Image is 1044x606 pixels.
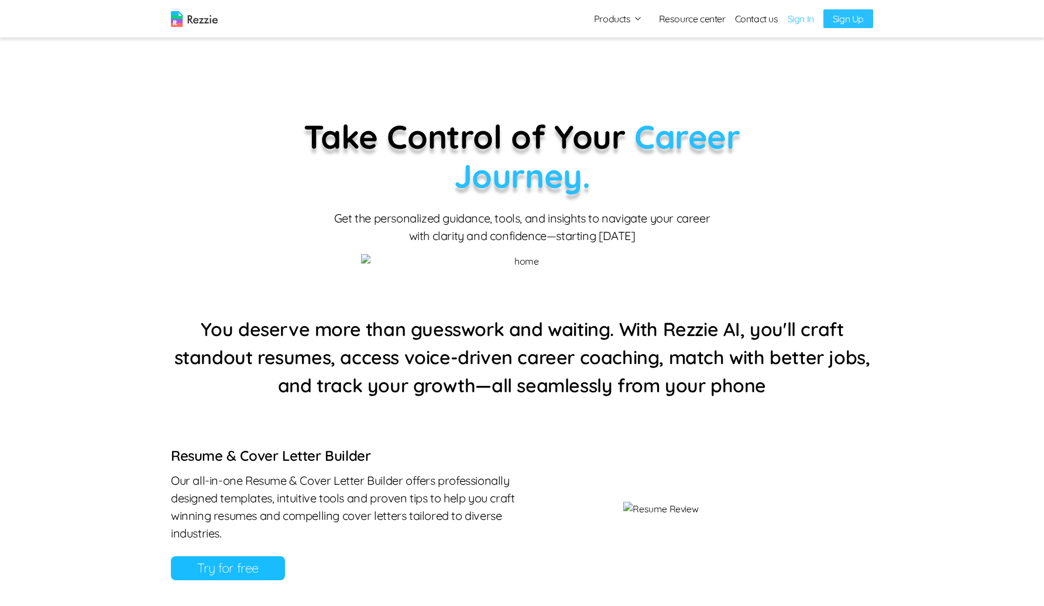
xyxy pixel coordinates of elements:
img: home [361,254,683,268]
a: Try for free [171,556,285,580]
h4: You deserve more than guesswork and waiting. With Rezzie AI, you'll craft standout resumes, acces... [171,315,873,399]
a: Resource center [659,12,726,26]
img: logo [171,11,218,27]
p: Get the personalized guidance, tools, and insights to navigate your career with clarity and confi... [332,210,712,245]
a: Sign In [788,12,814,26]
a: Sign Up [823,9,873,28]
span: Career Journey. [454,116,740,196]
p: Take Control of Your [244,117,800,196]
button: Products [594,12,643,26]
a: Contact us [735,12,778,26]
h6: Resume & Cover Letter Builder [171,446,552,465]
p: Our all-in-one Resume & Cover Letter Builder offers professionally designed templates, intuitive ... [171,472,552,542]
img: Resume Review [623,502,873,516]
